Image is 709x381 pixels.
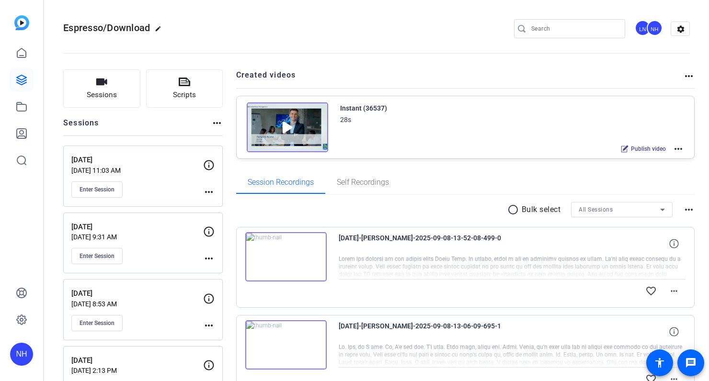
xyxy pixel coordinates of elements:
img: thumb-nail [245,320,327,370]
img: Creator Project Thumbnail [247,102,328,152]
span: Session Recordings [248,179,314,186]
span: Sessions [87,90,117,101]
div: NH [647,20,663,36]
p: [DATE] 2:13 PM [71,367,203,374]
mat-icon: favorite_border [645,285,657,297]
ngx-avatar: Nancy Hanninen [647,20,663,37]
mat-icon: message [685,357,697,369]
span: Scripts [173,90,196,101]
p: [DATE] 9:31 AM [71,233,203,241]
div: Instant (36537) [340,102,387,114]
span: Enter Session [80,319,114,327]
mat-icon: more_horiz [683,70,695,82]
div: 28s [340,114,351,125]
div: NH [10,343,33,366]
mat-icon: radio_button_unchecked [507,204,522,215]
button: Enter Session [71,315,123,331]
img: blue-gradient.svg [14,15,29,30]
button: Scripts [146,69,223,108]
h2: Sessions [63,117,99,135]
mat-icon: more_horiz [683,204,695,215]
img: thumb-nail [245,232,327,282]
span: All Sessions [579,206,613,213]
mat-icon: more_horiz [211,117,223,129]
mat-icon: more_horiz [668,285,680,297]
span: [DATE]-[PERSON_NAME]-2025-09-08-13-06-09-695-1 [339,320,516,343]
p: Bulk select [522,204,561,215]
mat-icon: more_horiz [203,253,215,264]
p: [DATE] 8:53 AM [71,300,203,308]
mat-icon: edit [155,25,166,37]
span: Self Recordings [337,179,389,186]
button: Sessions [63,69,140,108]
mat-icon: more_horiz [673,143,684,155]
mat-icon: more_horiz [203,320,215,331]
p: [DATE] 11:03 AM [71,167,203,174]
span: [DATE]-[PERSON_NAME]-2025-09-08-13-52-08-499-0 [339,232,516,255]
span: Publish video [631,145,666,153]
p: [DATE] [71,222,203,233]
span: Espresso/Download [63,22,150,34]
button: Enter Session [71,181,123,198]
p: [DATE] [71,155,203,166]
mat-icon: settings [671,22,690,36]
mat-icon: more_horiz [203,186,215,198]
div: LN [635,20,651,36]
button: Enter Session [71,248,123,264]
p: [DATE] [71,355,203,366]
input: Search [531,23,618,34]
p: [DATE] [71,288,203,299]
h2: Created videos [236,69,684,88]
mat-icon: accessibility [654,357,665,369]
ngx-avatar: Lan Nguyen [635,20,652,37]
span: Enter Session [80,252,114,260]
span: Enter Session [80,186,114,193]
